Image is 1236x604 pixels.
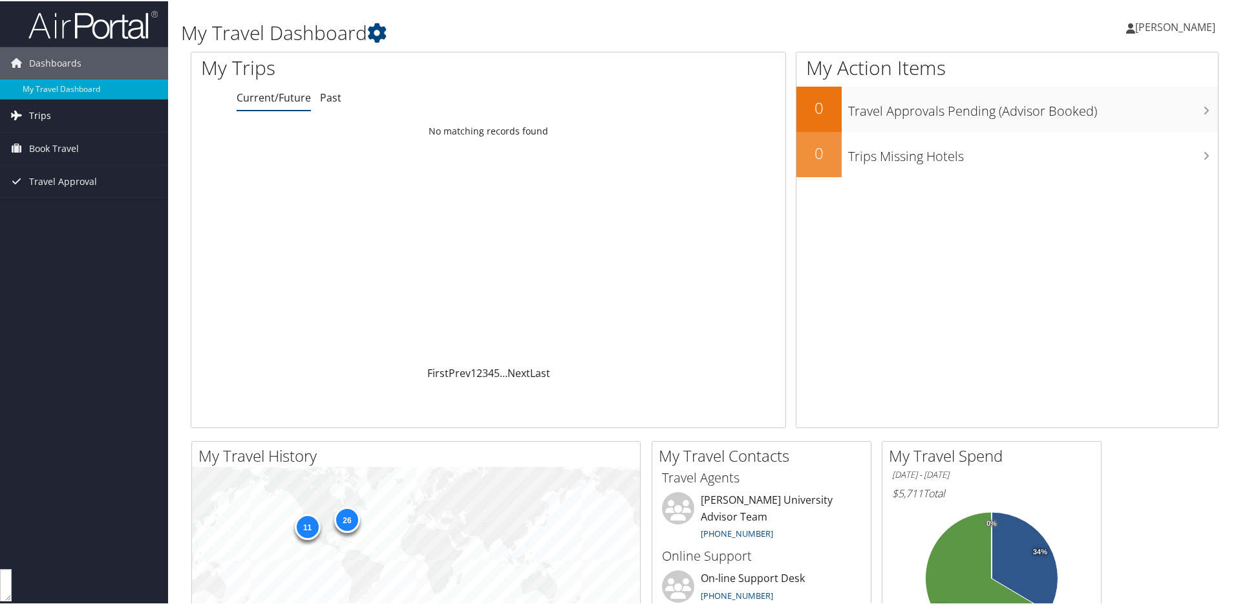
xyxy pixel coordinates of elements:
a: Current/Future [237,89,311,103]
div: 26 [334,506,359,532]
span: Travel Approval [29,164,97,197]
a: First [427,365,449,379]
a: Last [530,365,550,379]
span: … [500,365,507,379]
a: Prev [449,365,471,379]
span: [PERSON_NAME] [1135,19,1215,33]
a: Next [507,365,530,379]
span: Book Travel [29,131,79,164]
tspan: 0% [986,519,997,526]
a: [PHONE_NUMBER] [701,526,773,538]
a: [PHONE_NUMBER] [701,588,773,600]
span: $5,711 [892,485,923,499]
td: No matching records found [191,118,785,142]
h2: My Travel Spend [889,444,1101,466]
a: 2 [476,365,482,379]
span: Trips [29,98,51,131]
h1: My Trips [201,53,528,80]
a: 1 [471,365,476,379]
a: 5 [494,365,500,379]
h3: Online Support [662,546,861,564]
h6: [DATE] - [DATE] [892,468,1091,480]
div: 11 [294,512,320,538]
h3: Travel Agents [662,468,861,486]
a: [PERSON_NAME] [1126,6,1228,45]
h6: Total [892,485,1091,499]
li: [PERSON_NAME] University Advisor Team [655,491,868,544]
a: 3 [482,365,488,379]
h2: My Travel History [198,444,640,466]
h2: 0 [796,141,842,163]
h1: My Travel Dashboard [181,18,879,45]
h1: My Action Items [796,53,1218,80]
a: Past [320,89,341,103]
a: 0Trips Missing Hotels [796,131,1218,176]
tspan: 34% [1033,547,1047,555]
a: 4 [488,365,494,379]
img: airportal-logo.png [28,8,158,39]
a: 0Travel Approvals Pending (Advisor Booked) [796,85,1218,131]
h2: My Travel Contacts [659,444,871,466]
h3: Travel Approvals Pending (Advisor Booked) [848,94,1218,119]
h3: Trips Missing Hotels [848,140,1218,164]
span: Dashboards [29,46,81,78]
h2: 0 [796,96,842,118]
